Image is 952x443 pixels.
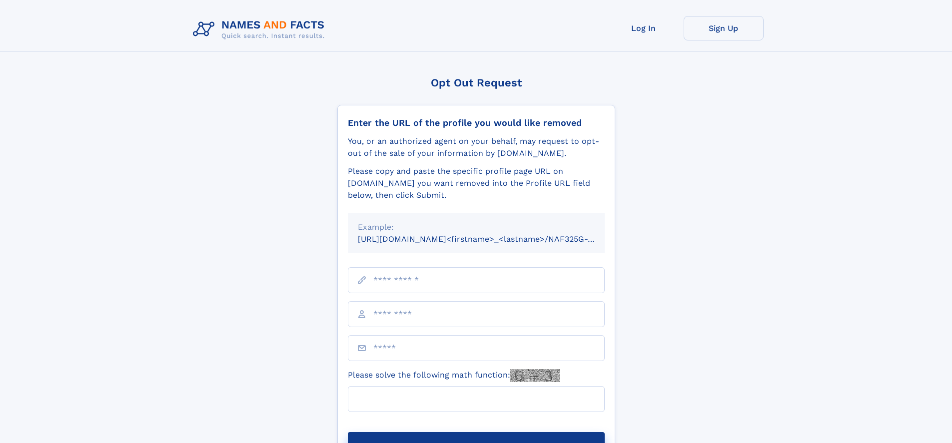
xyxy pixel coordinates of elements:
[358,221,595,233] div: Example:
[348,117,605,128] div: Enter the URL of the profile you would like removed
[348,369,560,382] label: Please solve the following math function:
[337,76,615,89] div: Opt Out Request
[358,234,624,244] small: [URL][DOMAIN_NAME]<firstname>_<lastname>/NAF325G-xxxxxxxx
[348,135,605,159] div: You, or an authorized agent on your behalf, may request to opt-out of the sale of your informatio...
[189,16,333,43] img: Logo Names and Facts
[684,16,764,40] a: Sign Up
[604,16,684,40] a: Log In
[348,165,605,201] div: Please copy and paste the specific profile page URL on [DOMAIN_NAME] you want removed into the Pr...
